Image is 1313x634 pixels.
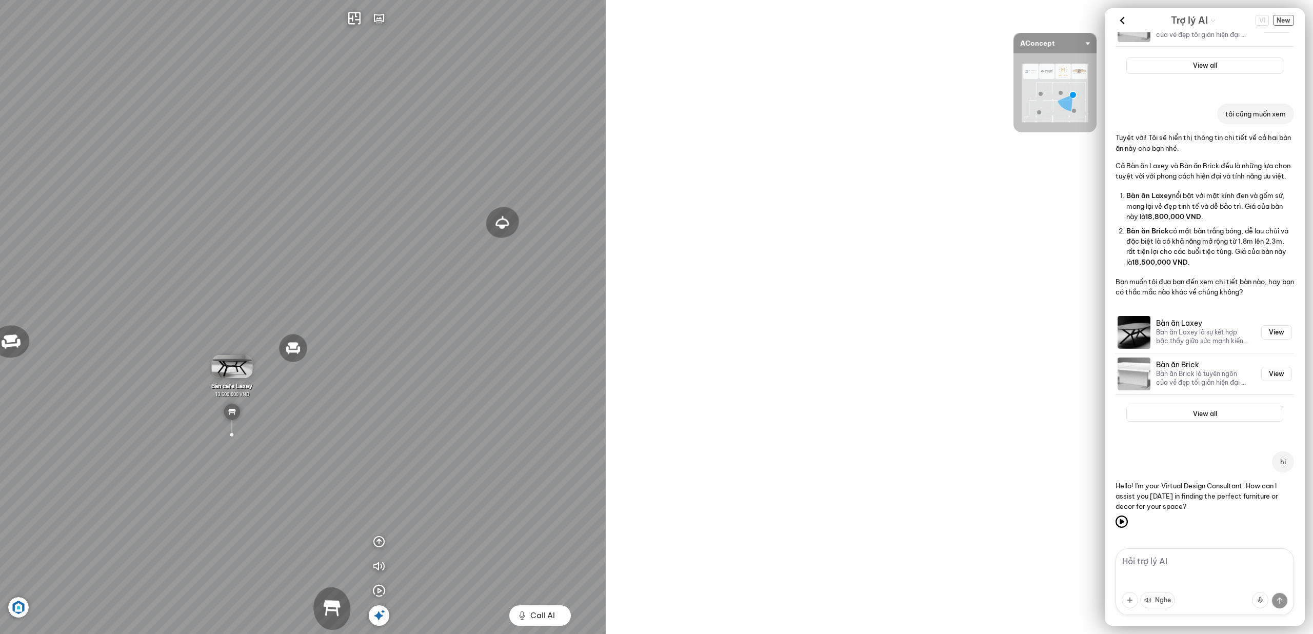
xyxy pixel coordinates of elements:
[530,609,555,622] span: Call AI
[224,404,240,420] img: table_YREKD739JCN6.svg
[211,382,252,389] span: Bàn cafe Laxey
[215,391,249,397] span: 10.500.000 VND
[211,355,252,378] img: B_n_cafe_Laxey_4XGWNAEYRY6G.gif
[8,597,29,618] img: Artboard_6_4x_1_F4RHW9YJWHU.jpg
[509,605,571,626] button: Call AI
